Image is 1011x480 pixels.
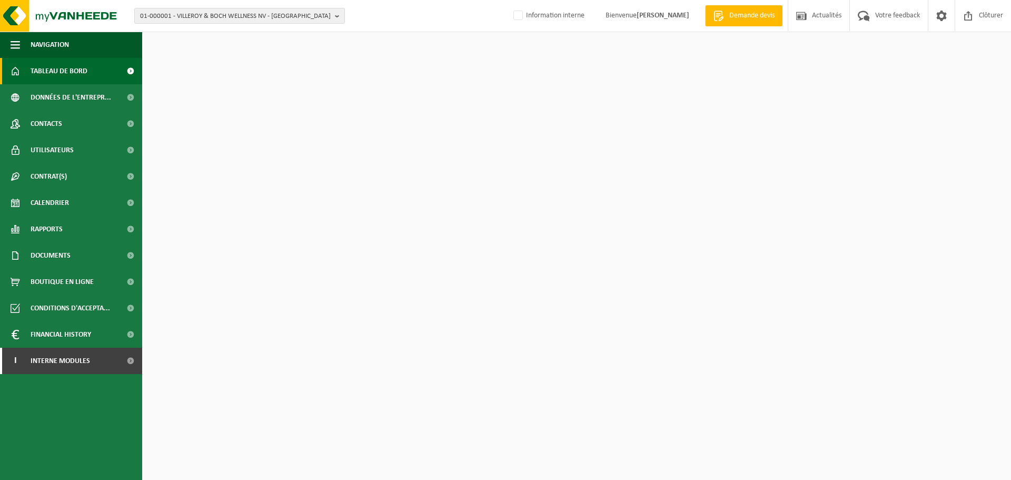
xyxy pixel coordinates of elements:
[11,348,20,374] span: I
[31,32,69,58] span: Navigation
[31,163,67,190] span: Contrat(s)
[31,84,111,111] span: Données de l'entrepr...
[31,348,90,374] span: Interne modules
[134,8,345,24] button: 01-000001 - VILLEROY & BOCH WELLNESS NV - [GEOGRAPHIC_DATA]
[511,8,584,24] label: Information interne
[31,269,94,295] span: Boutique en ligne
[31,190,69,216] span: Calendrier
[31,111,62,137] span: Contacts
[31,137,74,163] span: Utilisateurs
[637,12,689,19] strong: [PERSON_NAME]
[31,216,63,242] span: Rapports
[31,58,87,84] span: Tableau de bord
[31,321,91,348] span: Financial History
[31,242,71,269] span: Documents
[140,8,331,24] span: 01-000001 - VILLEROY & BOCH WELLNESS NV - [GEOGRAPHIC_DATA]
[727,11,777,21] span: Demande devis
[705,5,782,26] a: Demande devis
[31,295,110,321] span: Conditions d'accepta...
